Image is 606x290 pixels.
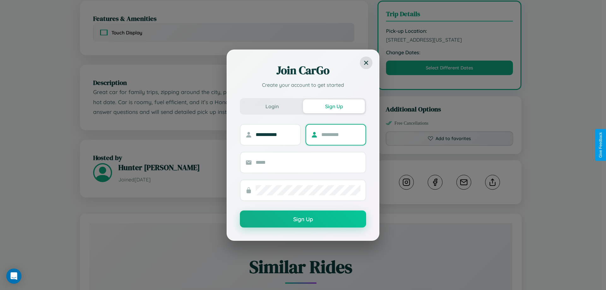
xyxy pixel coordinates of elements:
[241,99,303,113] button: Login
[6,269,21,284] div: Open Intercom Messenger
[598,132,603,158] div: Give Feedback
[303,99,365,113] button: Sign Up
[240,81,366,89] p: Create your account to get started
[240,63,366,78] h2: Join CarGo
[240,210,366,228] button: Sign Up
